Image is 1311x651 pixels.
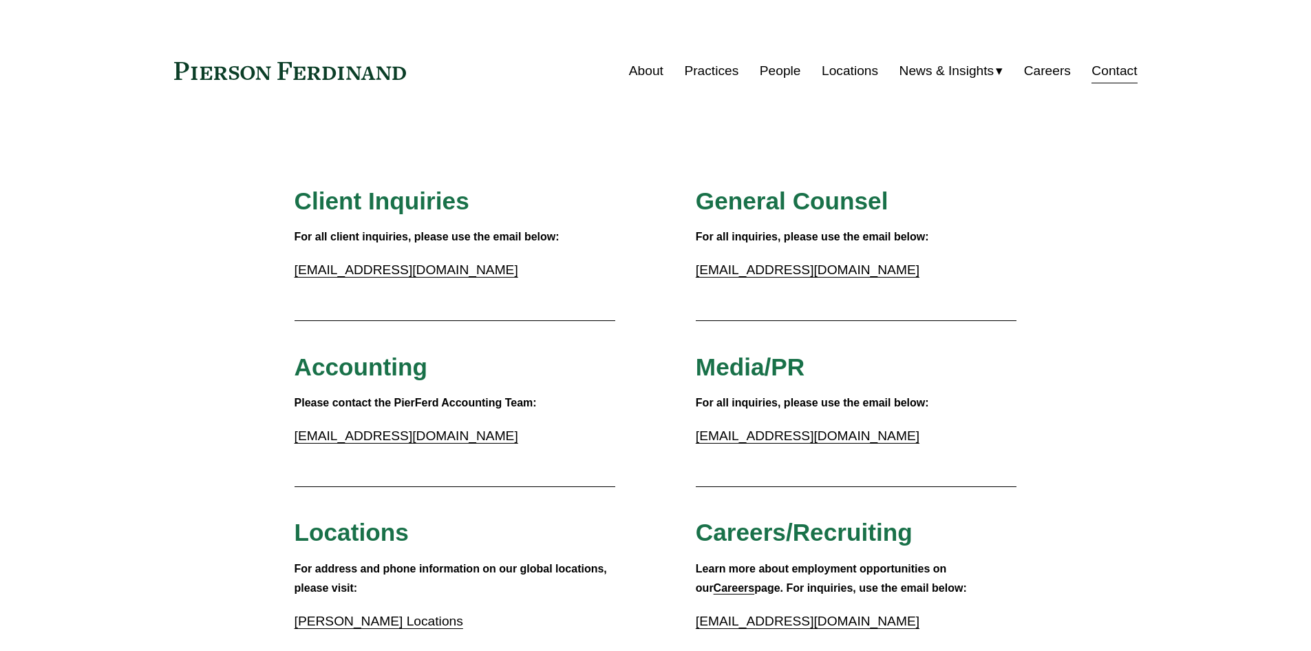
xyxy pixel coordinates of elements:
[696,262,919,277] a: [EMAIL_ADDRESS][DOMAIN_NAME]
[295,397,537,409] strong: Please contact the PierFerd Accounting Team:
[295,428,518,443] a: [EMAIL_ADDRESS][DOMAIN_NAME]
[696,519,913,546] span: Careers/Recruiting
[295,187,469,214] span: Client Inquiries
[696,353,804,380] span: Media/PR
[295,614,463,628] a: [PERSON_NAME] Locations
[696,187,888,214] span: General Counsel
[714,582,755,594] a: Careers
[295,519,409,546] span: Locations
[295,563,610,595] strong: For address and phone information on our global locations, please visit:
[684,58,738,84] a: Practices
[696,614,919,628] a: [EMAIL_ADDRESS][DOMAIN_NAME]
[696,563,950,595] strong: Learn more about employment opportunities on our
[1024,58,1071,84] a: Careers
[899,58,1003,84] a: folder dropdown
[899,59,994,83] span: News & Insights
[696,397,929,409] strong: For all inquiries, please use the email below:
[760,58,801,84] a: People
[1091,58,1137,84] a: Contact
[754,582,967,594] strong: page. For inquiries, use the email below:
[696,231,929,242] strong: For all inquiries, please use the email below:
[822,58,878,84] a: Locations
[696,428,919,443] a: [EMAIL_ADDRESS][DOMAIN_NAME]
[295,231,559,242] strong: For all client inquiries, please use the email below:
[295,353,428,380] span: Accounting
[629,58,663,84] a: About
[295,262,518,277] a: [EMAIL_ADDRESS][DOMAIN_NAME]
